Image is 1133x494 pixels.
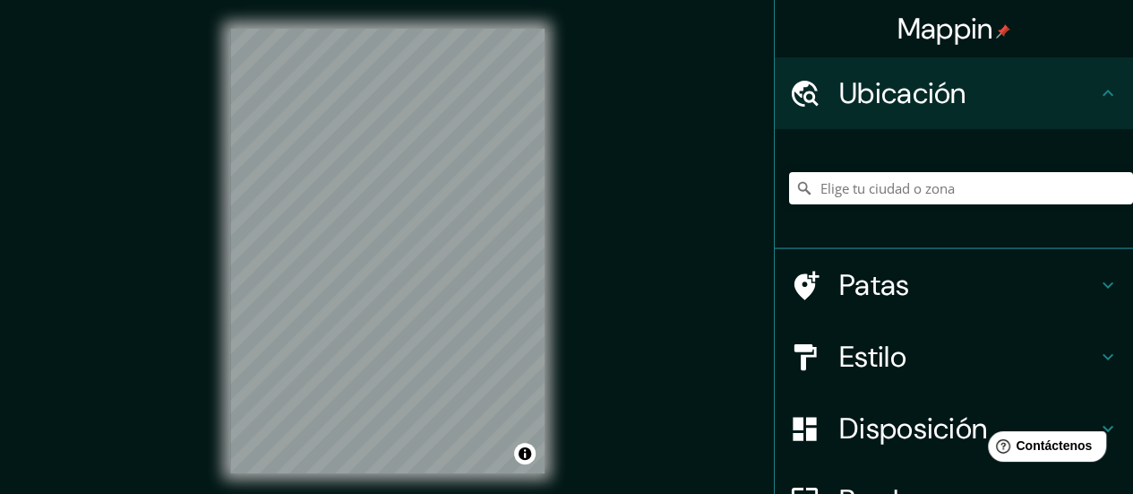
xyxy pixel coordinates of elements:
[839,410,987,447] font: Disposición
[839,74,966,112] font: Ubicación
[996,24,1010,39] img: pin-icon.png
[230,29,545,473] canvas: Mapa
[775,249,1133,321] div: Patas
[789,172,1133,204] input: Elige tu ciudad o zona
[775,57,1133,129] div: Ubicación
[974,424,1113,474] iframe: Lanzador de widgets de ayuda
[775,393,1133,464] div: Disposición
[514,443,536,464] button: Activar o desactivar atribución
[775,321,1133,393] div: Estilo
[839,266,910,304] font: Patas
[839,338,906,376] font: Estilo
[897,10,993,48] font: Mappin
